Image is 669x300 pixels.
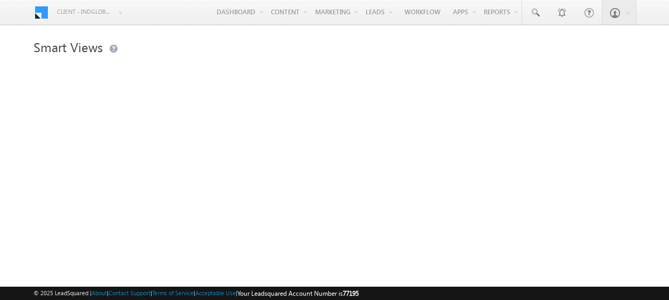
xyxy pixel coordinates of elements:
[109,289,151,296] a: Contact Support
[152,289,194,296] a: Terms of Service
[92,289,107,296] a: About
[34,38,103,55] span: Smart Views
[34,288,359,298] span: © 2025 LeadSquared | | | | |
[343,289,359,297] span: 77195
[195,289,236,296] a: Acceptable Use
[237,289,359,297] span: Your Leadsquared Account Number is
[57,6,113,17] span: Client - indglobal2 (77195)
